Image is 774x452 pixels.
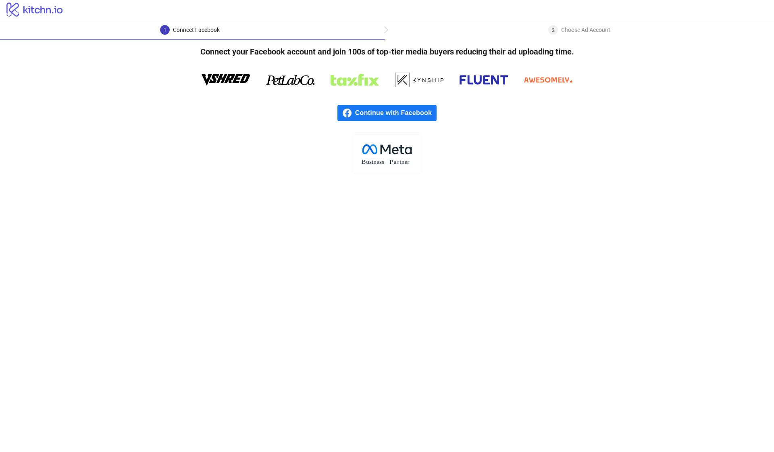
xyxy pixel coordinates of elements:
a: Continue with Facebook [337,105,437,121]
tspan: a [394,158,397,165]
tspan: usiness [366,158,384,165]
tspan: tner [399,158,410,165]
tspan: r [397,158,399,165]
tspan: P [389,158,393,165]
span: Continue with Facebook [355,105,437,121]
div: Connect Facebook [173,25,220,35]
div: Choose Ad Account [561,25,610,35]
span: 1 [164,27,166,33]
span: 2 [552,27,555,33]
tspan: B [362,158,366,165]
h4: Connect your Facebook account and join 100s of top-tier media buyers reducing their ad uploading ... [187,40,587,64]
